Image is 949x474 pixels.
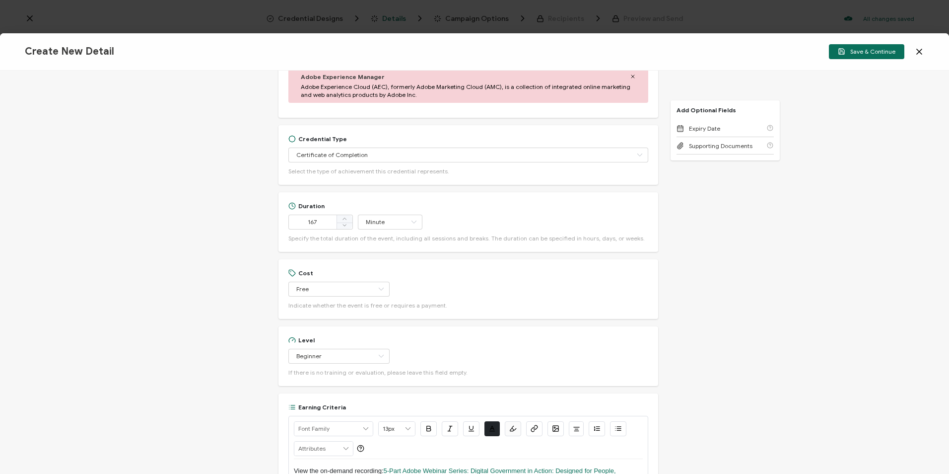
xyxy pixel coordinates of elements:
div: Duration [288,202,325,210]
input: Attributes [294,442,353,456]
iframe: Chat Widget [899,426,949,474]
input: Font Family [294,422,373,436]
input: Select [288,349,390,364]
button: Save & Continue [829,44,904,59]
div: Cost [288,269,313,277]
input: Font Size [379,422,415,436]
span: Create New Detail [25,45,114,58]
input: Select Type [288,148,648,162]
input: Select [358,215,422,230]
input: Select [288,282,390,297]
span: Specify the total duration of the event, including all sessions and breaks. The duration can be s... [288,235,645,242]
span: Expiry Date [689,125,720,132]
div: Earning Criteria [288,403,346,411]
span: Indicate whether the event is free or requires a payment. [288,302,447,309]
div: Level [288,336,315,344]
span: Select the type of achievement this credential represents. [288,167,449,175]
span: Adobe Experience Manager [301,73,385,80]
span: Adobe Experience Cloud (AEC), formerly Adobe Marketing Cloud (AMC), is a collection of integrated... [301,83,636,99]
span: If there is no training or evaluation, please leave this field empty. [288,369,468,376]
span: Save & Continue [838,48,895,55]
p: Add Optional Fields [671,106,742,114]
div: Credential Type [288,135,347,143]
span: Supporting Documents [689,142,752,150]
